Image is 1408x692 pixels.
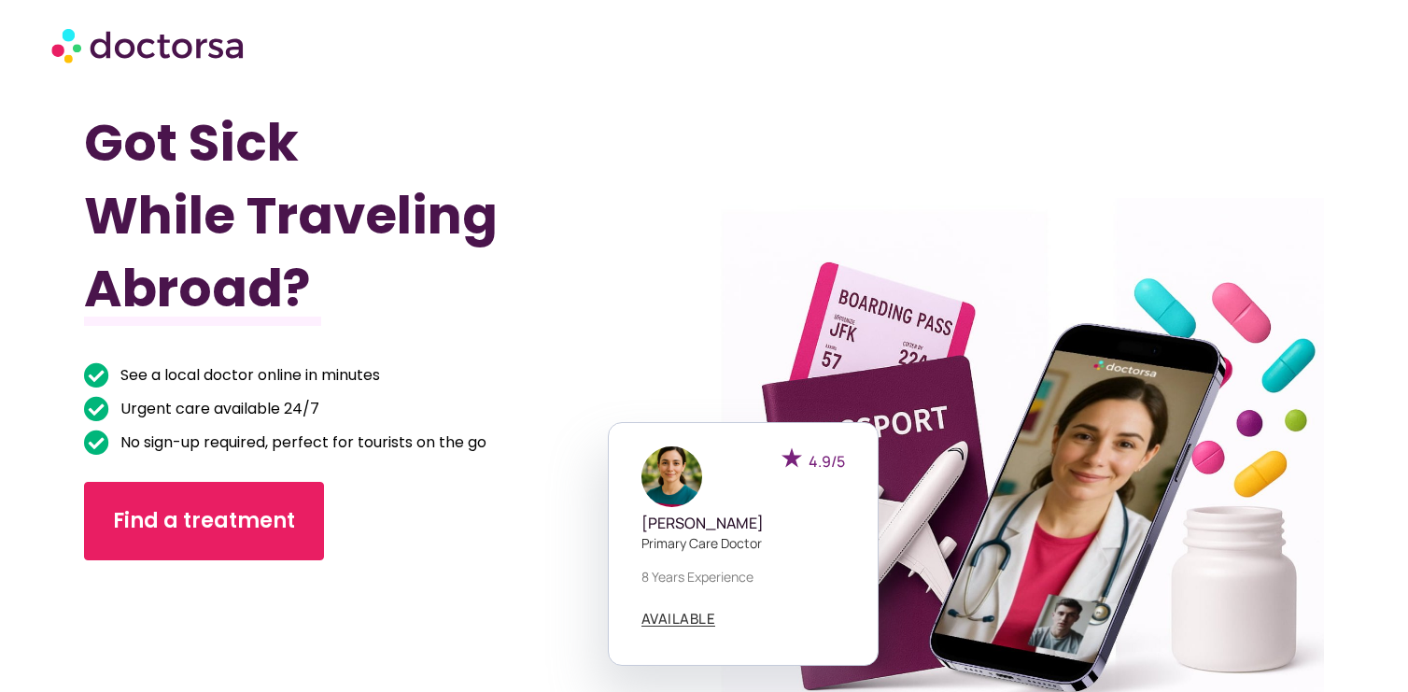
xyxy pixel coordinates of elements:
span: Find a treatment [113,506,295,536]
a: AVAILABLE [641,612,716,627]
span: Urgent care available 24/7 [116,396,319,422]
p: 8 years experience [641,567,845,586]
span: See a local doctor online in minutes [116,362,380,388]
span: 4.9/5 [809,451,845,472]
h5: [PERSON_NAME] [641,515,845,532]
h1: Got Sick While Traveling Abroad? [84,106,611,325]
a: Find a treatment [84,482,324,560]
p: Primary care doctor [641,533,845,553]
span: No sign-up required, perfect for tourists on the go [116,430,486,456]
span: AVAILABLE [641,612,716,626]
